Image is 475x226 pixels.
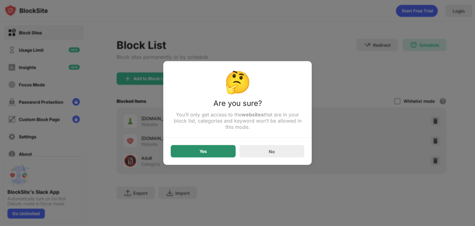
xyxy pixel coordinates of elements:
strong: websites [242,111,264,118]
div: Yes [199,149,207,154]
div: 🤔 [171,69,304,95]
div: You’ll only get access to the that are in your block list, categories and keyword won’t be allowe... [171,111,304,130]
div: No [269,149,275,154]
div: Are you sure? [171,99,304,111]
